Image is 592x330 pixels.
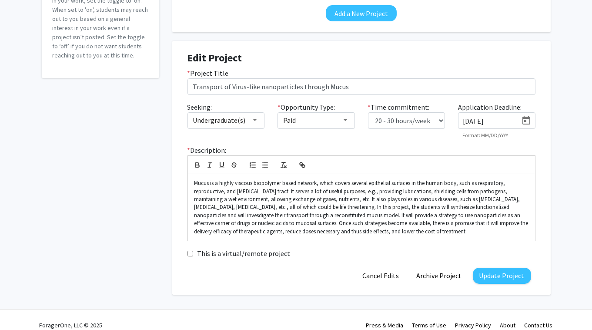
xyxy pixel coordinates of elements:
iframe: Chat [7,291,37,323]
button: Archive Project [410,268,468,284]
span: Undergraduate(s) [193,116,246,125]
strong: Edit Project [187,51,242,64]
button: Add a New Project [326,5,397,21]
label: Project Title [187,68,229,78]
label: Application Deadline: [458,102,522,112]
button: Cancel Edits [356,268,406,284]
label: Description: [187,145,227,155]
a: Contact Us [525,321,553,329]
a: Privacy Policy [455,321,492,329]
label: Opportunity Type: [278,102,335,112]
span: Paid [283,116,296,125]
label: Seeking: [187,102,212,112]
button: Update Project [473,268,531,284]
label: Time commitment: [368,102,430,112]
a: About [500,321,516,329]
button: Open calendar [518,113,535,128]
a: Terms of Use [412,321,447,329]
a: Press & Media [366,321,404,329]
mat-hint: Format: MM/DD/YYYY [462,132,508,138]
label: This is a virtual/remote project [197,248,291,259]
p: Mucus is a highly viscous biopolymer based network, which covers several epithelial surfaces in t... [194,179,528,236]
